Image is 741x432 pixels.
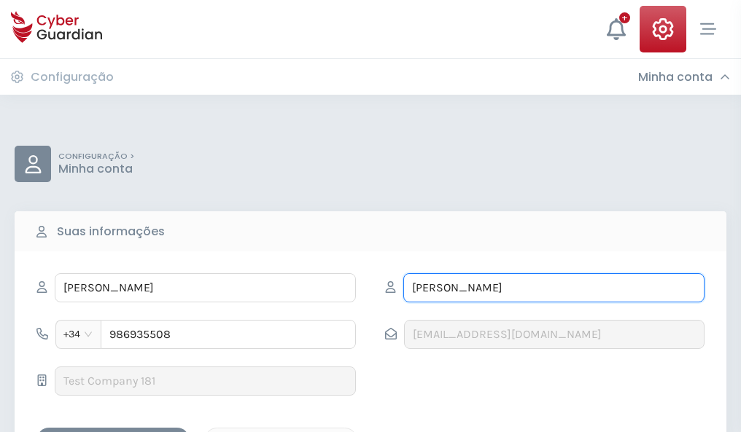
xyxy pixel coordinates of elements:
[638,70,730,85] div: Minha conta
[63,323,93,345] span: +34
[58,152,134,162] p: CONFIGURAÇÃO >
[101,320,356,349] input: 612345678
[57,223,165,240] b: Suas informações
[31,70,114,85] h3: Configuração
[58,162,134,176] p: Minha conta
[638,70,713,85] h3: Minha conta
[619,12,630,23] div: +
